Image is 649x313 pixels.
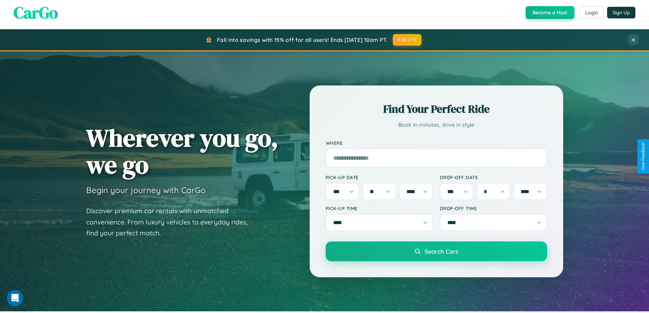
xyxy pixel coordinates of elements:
h2: Find Your Perfect Ride [326,101,547,116]
h1: Wherever you go, we go [86,124,278,178]
button: Become a Host [526,6,574,19]
button: Search Cars [326,241,547,261]
h3: Begin your journey with CarGo [86,185,206,195]
span: CarGo [14,1,58,24]
iframe: Intercom live chat [7,290,23,306]
label: Pick-up Date [326,174,433,180]
label: Drop-off Time [440,205,547,211]
span: Search Cars [424,248,458,255]
button: Sign Up [607,7,635,18]
label: Where [326,140,547,146]
p: Book in minutes, drive in style [326,120,547,130]
button: Login [580,6,604,19]
span: Fall into savings with 15% off for all users! Ends [DATE] 10am PT. [217,36,388,43]
p: Discover premium car rentals with unmatched convenience. From luxury vehicles to everyday rides, ... [86,205,257,239]
label: Pick-up Time [326,205,433,211]
div: Give Feedback [641,143,646,170]
label: Drop-off Date [440,174,547,180]
button: FALL15 [393,34,421,46]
